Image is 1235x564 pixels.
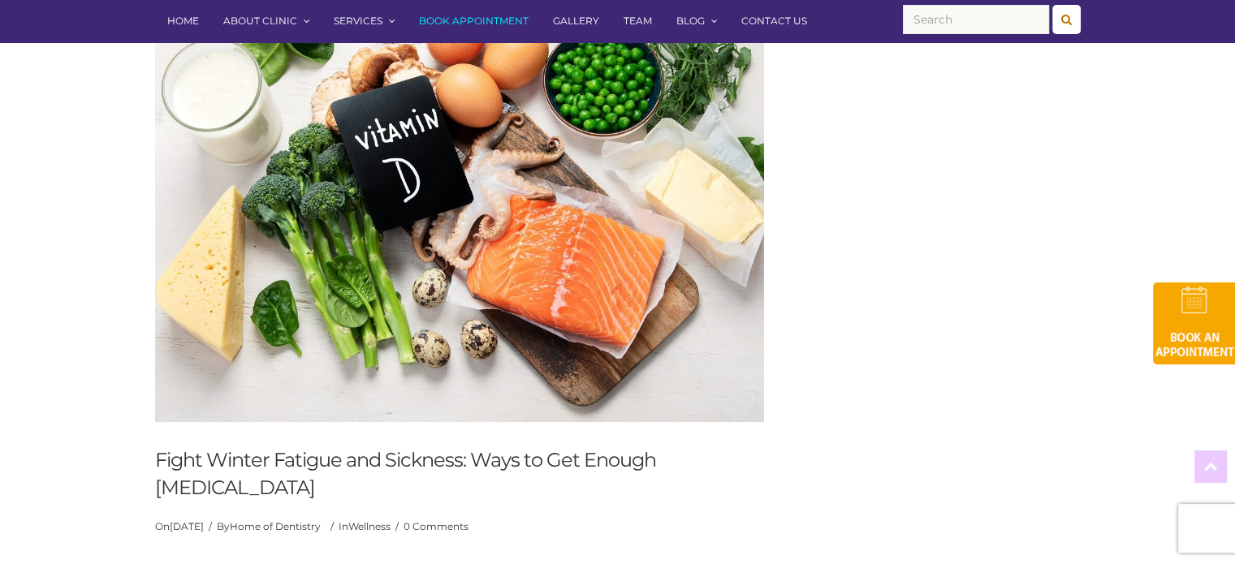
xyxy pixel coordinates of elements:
a: Wellness [348,520,391,532]
a: Fight Winter Fatigue and Sickness: Ways to Get Enough [MEDICAL_DATA] [155,448,656,499]
span: On / [155,520,212,532]
input: Search [903,5,1049,34]
span: In / [339,520,399,532]
a: Top [1194,450,1227,483]
span: By / [217,520,334,532]
a: [DATE] [170,520,204,532]
img: book-an-appointment-hod-gld.png [1153,282,1235,364]
a: Home of Dentistry [230,520,321,532]
a: 0 Comments [404,520,469,532]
